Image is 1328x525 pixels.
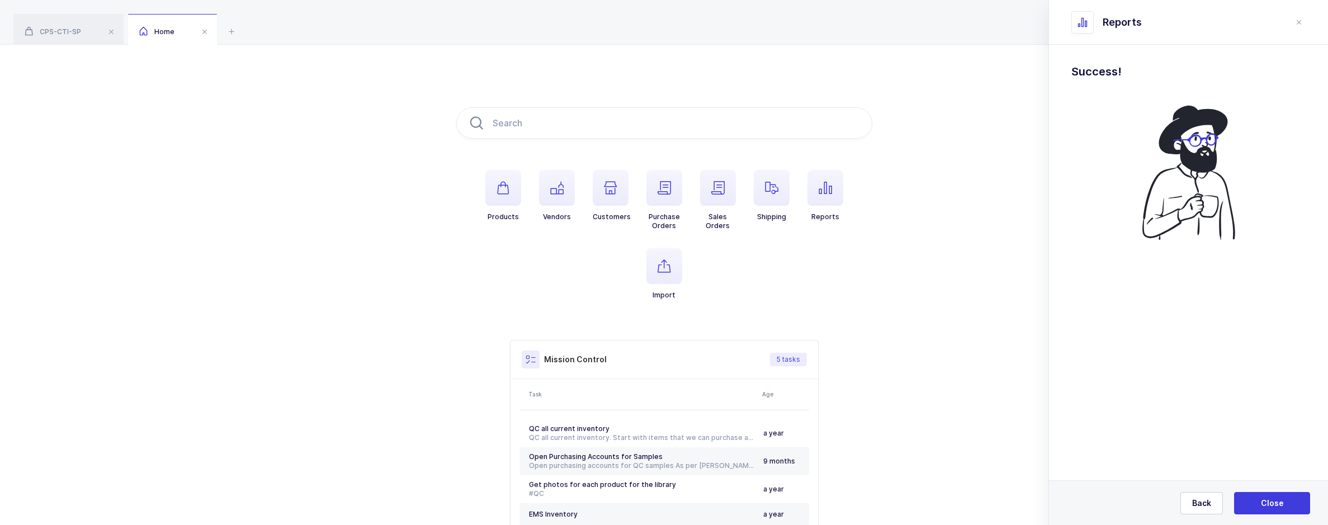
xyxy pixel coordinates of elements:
[754,170,790,221] button: Shipping
[529,461,754,470] div: Open purchasing accounts for QC samples As per [PERSON_NAME], we had an account with [PERSON_NAME...
[456,107,872,139] input: Search
[762,390,806,399] div: Age
[529,452,663,461] span: Open Purchasing Accounts for Samples
[1071,63,1306,81] h1: Success!
[25,27,81,36] span: CPS-CTI-SP
[1292,16,1306,29] button: close drawer
[700,170,736,230] button: SalesOrders
[763,485,784,493] span: a year
[1126,98,1251,246] img: coffee.svg
[763,457,795,465] span: 9 months
[529,480,676,489] span: Get photos for each product for the library
[1234,492,1310,514] button: Close
[593,170,631,221] button: Customers
[544,354,607,365] h3: Mission Control
[763,510,784,518] span: a year
[1103,16,1142,29] span: Reports
[529,489,754,498] div: #QC
[1180,492,1223,514] button: Back
[529,424,609,433] span: QC all current inventory
[1192,498,1211,509] span: Back
[139,27,174,36] span: Home
[777,355,800,364] span: 5 tasks
[807,170,843,221] button: Reports
[528,390,755,399] div: Task
[529,510,578,518] span: EMS Inventory
[646,248,682,300] button: Import
[539,170,575,221] button: Vendors
[529,433,754,442] div: QC all current inventory. Start with items that we can purchase a sample from Schein. #[GEOGRAPHI...
[485,170,521,221] button: Products
[763,429,784,437] span: a year
[1261,498,1284,509] span: Close
[646,170,682,230] button: PurchaseOrders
